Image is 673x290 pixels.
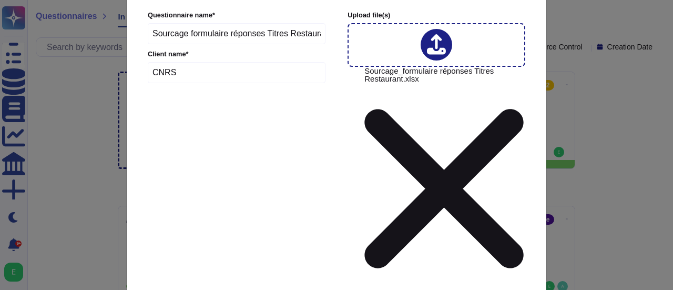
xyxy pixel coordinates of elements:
input: Enter questionnaire name [148,23,325,44]
input: Enter company name of the client [148,62,325,83]
label: Questionnaire name [148,12,325,19]
span: Upload file (s) [348,11,390,19]
label: Client name [148,51,325,58]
